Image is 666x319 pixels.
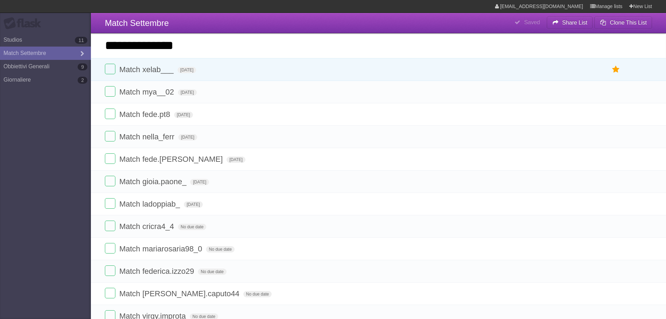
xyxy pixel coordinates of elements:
span: Match fede.[PERSON_NAME] [119,155,224,164]
span: No due date [198,269,226,275]
span: Match fede.pt8 [119,110,172,119]
label: Done [105,86,115,97]
span: Match [PERSON_NAME].caputo44 [119,289,241,298]
span: [DATE] [178,67,196,73]
b: Clone This List [610,20,647,26]
span: No due date [206,246,234,252]
b: Share List [562,20,587,26]
span: [DATE] [227,157,245,163]
div: Flask [3,17,45,30]
span: Match gioia.paone_ [119,177,188,186]
span: Match nella_ferr [119,132,176,141]
label: Done [105,64,115,74]
b: Saved [524,19,540,25]
span: Match mariarosaria98_0 [119,244,204,253]
span: Match ladoppiab_ [119,200,182,208]
b: 11 [75,37,87,44]
label: Star task [609,64,623,75]
label: Done [105,109,115,119]
label: Done [105,153,115,164]
span: [DATE] [178,89,197,96]
label: Done [105,243,115,254]
span: [DATE] [174,112,193,118]
label: Done [105,221,115,231]
span: [DATE] [184,201,203,208]
b: 9 [78,63,87,70]
b: 2 [78,77,87,84]
label: Done [105,198,115,209]
span: Match Settembre [105,18,169,28]
span: Match federica.izzo29 [119,267,196,276]
label: Done [105,265,115,276]
button: Clone This List [594,16,652,29]
span: Match mya__02 [119,88,176,96]
label: Done [105,176,115,186]
label: Done [105,131,115,141]
span: Match xelab___ [119,65,175,74]
span: No due date [243,291,272,297]
span: [DATE] [178,134,197,140]
span: Match cricra4_4 [119,222,176,231]
label: Done [105,288,115,298]
span: [DATE] [190,179,209,185]
button: Share List [547,16,593,29]
span: No due date [178,224,206,230]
